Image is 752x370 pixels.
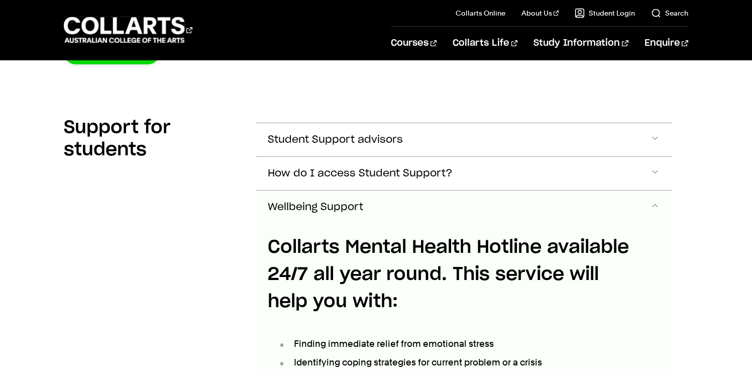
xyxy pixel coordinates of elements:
a: Courses [391,27,437,60]
a: Collarts Life [453,27,517,60]
a: Search [651,8,688,18]
div: Go to homepage [64,16,192,44]
li: Finding immediate relief from emotional stress [278,337,640,351]
button: Student Support advisors [256,123,672,156]
h2: Support for students [64,117,240,161]
span: Wellbeing Support [268,202,363,213]
span: Student Support advisors [268,134,403,146]
a: About Us [521,8,559,18]
a: Collarts Online [456,8,505,18]
span: How do I access Student Support? [268,168,453,179]
button: Wellbeing Support [256,191,672,224]
li: Identifying coping strategies for current problem or a crisis [278,355,640,369]
a: Enquire [644,27,688,60]
button: How do I access Student Support? [256,157,672,190]
a: Study Information [533,27,628,60]
h4: Collarts Mental Health Hotline available 24/7 all year round. This service will help you with: [268,234,640,315]
a: Student Login [575,8,635,18]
